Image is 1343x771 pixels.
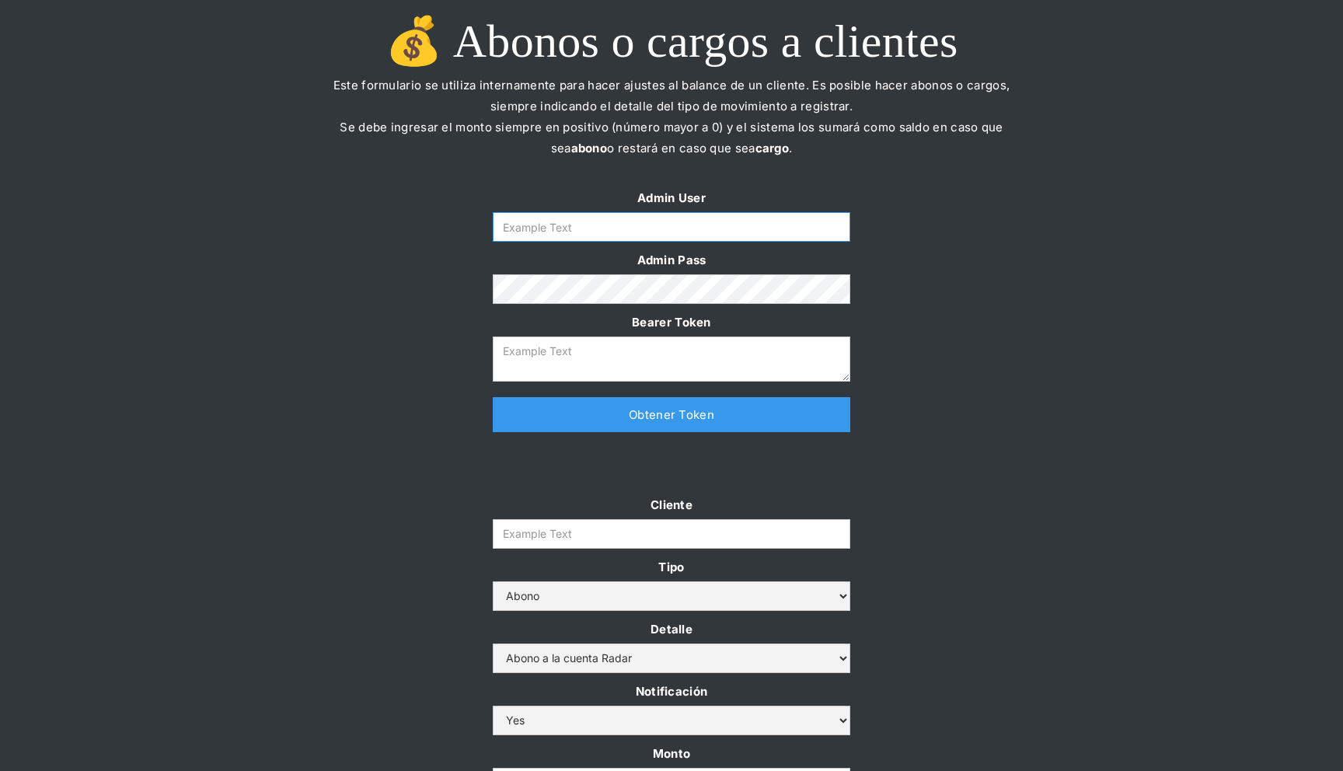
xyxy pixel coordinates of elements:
[493,494,850,515] label: Cliente
[322,75,1021,180] p: Este formulario se utiliza internamente para hacer ajustes al balance de un cliente. Es posible h...
[755,141,790,155] strong: cargo
[493,212,850,242] input: Example Text
[493,397,850,432] a: Obtener Token
[493,681,850,702] label: Notificación
[493,556,850,577] label: Tipo
[493,187,850,382] form: Form
[493,312,850,333] label: Bearer Token
[571,141,608,155] strong: abono
[493,519,850,549] input: Example Text
[493,249,850,270] label: Admin Pass
[322,16,1021,67] h1: 💰 Abonos o cargos a clientes
[493,743,850,764] label: Monto
[493,187,850,208] label: Admin User
[493,619,850,640] label: Detalle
